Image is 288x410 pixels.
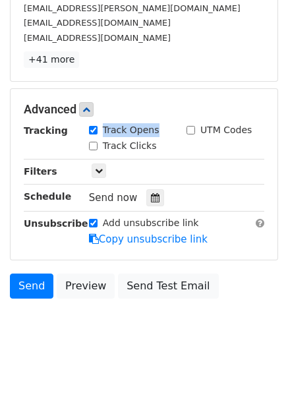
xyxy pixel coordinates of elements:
[24,3,241,13] small: [EMAIL_ADDRESS][PERSON_NAME][DOMAIN_NAME]
[24,102,264,117] h5: Advanced
[89,192,138,204] span: Send now
[118,274,218,299] a: Send Test Email
[103,139,157,153] label: Track Clicks
[24,18,171,28] small: [EMAIL_ADDRESS][DOMAIN_NAME]
[10,274,53,299] a: Send
[24,125,68,136] strong: Tracking
[24,166,57,177] strong: Filters
[24,191,71,202] strong: Schedule
[57,274,115,299] a: Preview
[24,51,79,68] a: +41 more
[103,216,199,230] label: Add unsubscribe link
[24,218,88,229] strong: Unsubscribe
[222,347,288,410] iframe: Chat Widget
[89,233,208,245] a: Copy unsubscribe link
[103,123,159,137] label: Track Opens
[200,123,252,137] label: UTM Codes
[24,33,171,43] small: [EMAIL_ADDRESS][DOMAIN_NAME]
